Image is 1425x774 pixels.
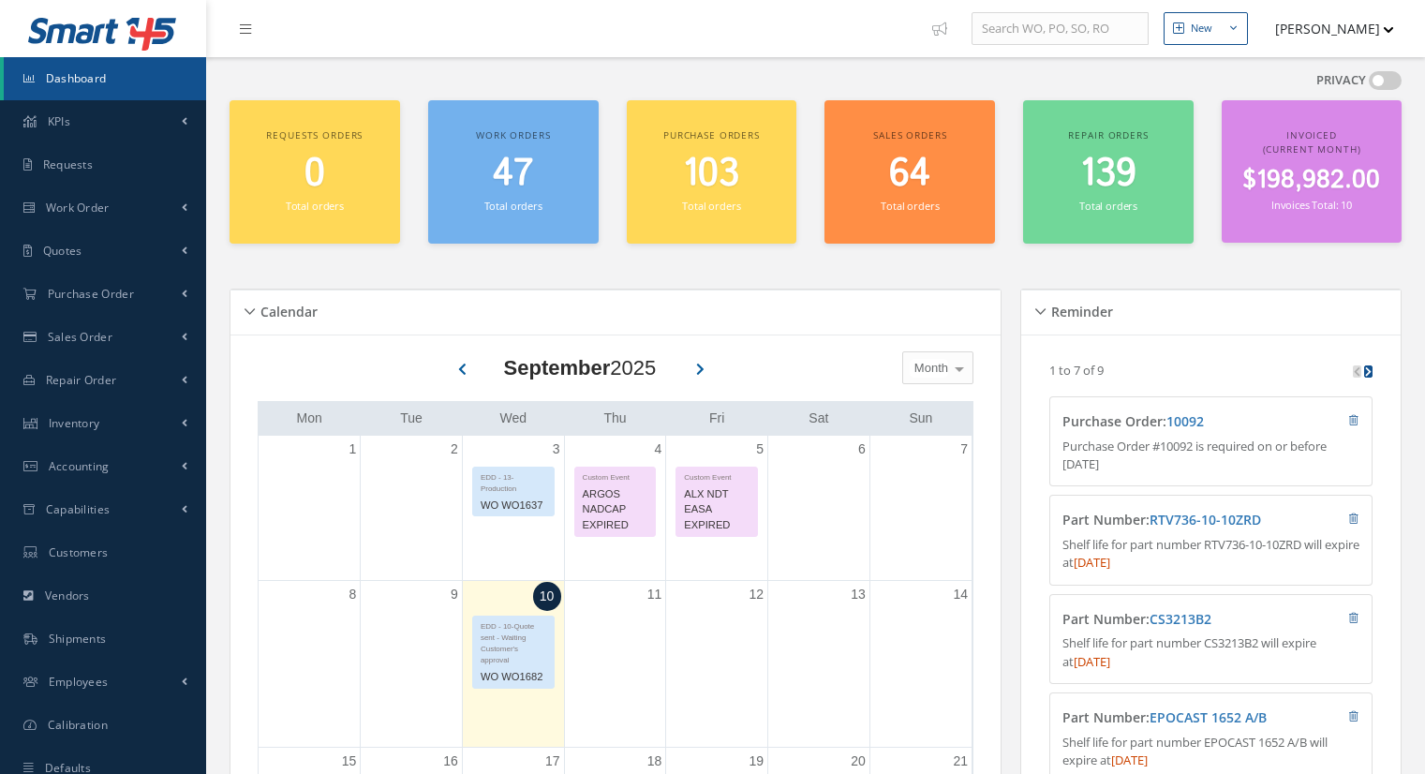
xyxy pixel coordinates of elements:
[1222,100,1402,243] a: Invoiced (Current Month) $198,982.00 Invoices Total: 10
[1146,708,1267,726] span: :
[1062,634,1359,671] p: Shelf life for part number CS3213B2 will expire at
[1062,710,1279,726] h4: Part Number
[266,128,363,141] span: Requests orders
[49,631,107,647] span: Shipments
[1074,554,1110,571] span: [DATE]
[496,407,530,430] a: Wednesday
[230,100,400,244] a: Requests orders 0 Total orders
[48,329,112,345] span: Sales Order
[1062,414,1279,430] h4: Purchase Order
[1150,610,1211,628] a: CS3213B2
[533,582,561,611] a: September 10, 2025
[600,407,630,430] a: Thursday
[1146,610,1211,628] span: :
[972,12,1149,46] input: Search WO, PO, SO, RO
[1111,752,1148,768] span: [DATE]
[881,199,939,213] small: Total orders
[49,674,109,690] span: Employees
[889,147,930,201] span: 64
[1062,513,1279,528] h4: Part Number
[682,199,740,213] small: Total orders
[905,407,936,430] a: Sunday
[1046,298,1113,320] h5: Reminder
[1074,653,1110,670] span: [DATE]
[49,458,110,474] span: Accounting
[1062,734,1359,770] p: Shelf life for part number EPOCAST 1652 A/B will expire at
[1166,412,1204,430] a: 10092
[676,484,757,536] div: ALX NDT EASA EXPIRED
[768,580,870,748] td: September 13, 2025
[1150,511,1261,528] a: RTV736-10-10ZRD
[447,581,462,608] a: September 9, 2025
[361,580,463,748] td: September 9, 2025
[1023,100,1194,244] a: Repair orders 139 Total orders
[1079,199,1137,213] small: Total orders
[48,717,108,733] span: Calibration
[627,100,797,244] a: Purchase orders 103 Total orders
[473,617,554,666] div: EDD - 10-Quote sent - Waiting Customer's approval
[666,436,768,581] td: September 5, 2025
[462,580,564,748] td: September 10, 2025
[1164,12,1248,45] button: New
[46,372,117,388] span: Repair Order
[752,436,767,463] a: September 5, 2025
[1257,10,1394,47] button: [PERSON_NAME]
[575,468,656,484] div: Custom Event
[644,581,666,608] a: September 11, 2025
[46,501,111,517] span: Capabilities
[345,581,360,608] a: September 8, 2025
[304,147,325,201] span: 0
[1049,362,1104,379] p: 1 to 7 of 9
[476,128,550,141] span: Work orders
[666,580,768,748] td: September 12, 2025
[1062,438,1359,474] p: Purchase Order #10092 is required on or before [DATE]
[473,666,554,688] div: WO WO1682
[1146,511,1261,528] span: :
[447,436,462,463] a: September 2, 2025
[805,407,832,430] a: Saturday
[683,147,739,201] span: 103
[473,495,554,516] div: WO WO1637
[1286,128,1337,141] span: Invoiced
[259,436,361,581] td: September 1, 2025
[957,436,972,463] a: September 7, 2025
[1163,412,1204,430] span: :
[1068,128,1148,141] span: Repair orders
[43,243,82,259] span: Quotes
[869,436,972,581] td: September 7, 2025
[504,352,657,383] div: 2025
[361,436,463,581] td: September 2, 2025
[575,484,656,536] div: ARGOS NADCAP EXPIRED
[259,580,361,748] td: September 8, 2025
[292,407,325,430] a: Monday
[564,580,666,748] td: September 11, 2025
[745,581,767,608] a: September 12, 2025
[768,436,870,581] td: September 6, 2025
[1062,536,1359,573] p: Shelf life for part number RTV736-10-10ZRD will expire at
[676,468,757,484] div: Custom Event
[949,581,972,608] a: September 14, 2025
[847,581,869,608] a: September 13, 2025
[1191,21,1212,37] div: New
[1263,142,1361,156] span: (Current Month)
[345,436,360,463] a: September 1, 2025
[286,199,344,213] small: Total orders
[46,200,110,216] span: Work Order
[49,544,109,560] span: Customers
[48,113,70,129] span: KPIs
[46,70,107,86] span: Dashboard
[854,436,869,463] a: September 6, 2025
[1242,162,1380,199] span: $198,982.00
[1271,198,1352,212] small: Invoices Total: 10
[869,580,972,748] td: September 14, 2025
[493,147,533,201] span: 47
[705,407,728,430] a: Friday
[1062,612,1279,628] h4: Part Number
[910,359,948,378] span: Month
[4,57,206,100] a: Dashboard
[484,199,542,213] small: Total orders
[48,286,134,302] span: Purchase Order
[504,356,611,380] b: September
[43,156,93,172] span: Requests
[564,436,666,581] td: September 4, 2025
